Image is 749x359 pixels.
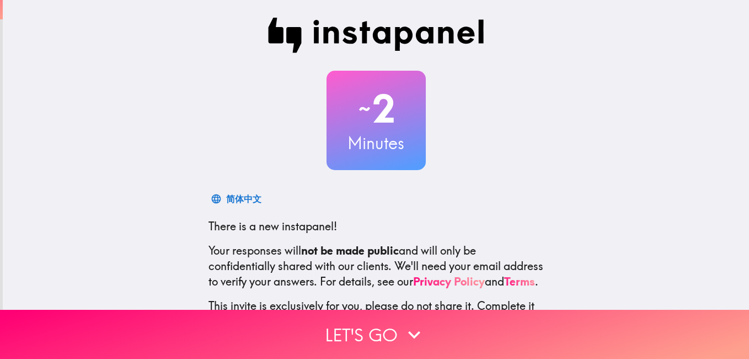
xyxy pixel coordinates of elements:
[268,18,484,53] img: Instapanel
[327,131,426,155] h3: Minutes
[208,219,337,233] span: There is a new instapanel!
[327,86,426,131] h2: 2
[208,243,544,289] p: Your responses will and will only be confidentially shared with our clients. We'll need your emai...
[208,298,544,329] p: This invite is exclusively for you, please do not share it. Complete it soon because spots are li...
[301,244,399,257] b: not be made public
[226,191,261,207] div: 简体中文
[357,92,372,125] span: ~
[413,274,485,288] a: Privacy Policy
[504,274,535,288] a: Terms
[208,188,266,210] button: 简体中文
